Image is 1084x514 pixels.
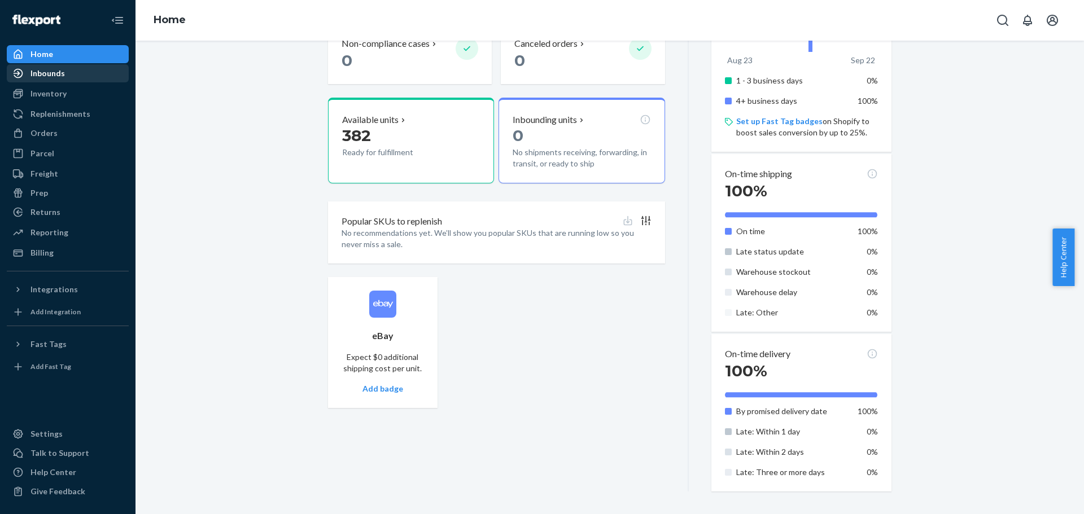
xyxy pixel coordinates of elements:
button: Open notifications [1016,9,1039,32]
p: 1 - 3 business days [736,75,847,86]
div: Give Feedback [30,486,85,497]
span: 100% [858,406,878,416]
div: Billing [30,247,54,258]
a: Inventory [7,85,129,103]
a: Add Integration [7,303,129,321]
span: 0% [867,76,878,85]
p: Inbounding units [513,113,577,126]
button: Open Search Box [991,9,1014,32]
div: Returns [30,207,60,218]
div: Parcel [30,148,54,159]
a: Prep [7,184,129,202]
p: No shipments receiving, forwarding, in transit, or ready to ship [513,147,650,169]
div: Integrations [30,284,78,295]
img: Flexport logo [12,15,60,26]
span: 0 [342,51,352,70]
p: 4+ business days [736,95,847,107]
div: Fast Tags [30,339,67,350]
div: Orders [30,128,58,139]
p: Popular SKUs to replenish [342,215,442,228]
p: Warehouse delay [736,287,847,298]
button: Add badge [362,383,403,394]
button: Canceled orders 0 [501,24,665,84]
button: Non-compliance cases 0 [328,24,492,84]
ol: breadcrumbs [145,4,195,37]
span: 0 [513,126,523,145]
p: On-time shipping [725,168,792,181]
p: On time [736,226,847,237]
p: eBay [372,330,394,342]
a: Help Center [7,463,129,481]
p: Late: Within 1 day [736,426,847,437]
button: Help Center [1052,229,1074,286]
a: Returns [7,203,129,221]
div: Freight [30,168,58,179]
a: Replenishments [7,105,129,123]
div: Replenishments [30,108,90,120]
a: Home [7,45,129,63]
p: Non-compliance cases [342,37,430,50]
div: Inbounds [30,68,65,79]
span: 0% [867,267,878,276]
a: Freight [7,165,129,183]
p: Expect $0 additional shipping cost per unit. [342,352,424,374]
button: Open account menu [1041,9,1064,32]
a: Settings [7,425,129,443]
div: Talk to Support [30,447,89,459]
p: By promised delivery date [736,406,847,417]
p: Late status update [736,246,847,257]
span: 0% [867,247,878,256]
p: Late: Other [736,307,847,318]
a: Billing [7,244,129,262]
p: Late: Three or more days [736,467,847,478]
p: On-time delivery [725,348,790,361]
p: Warehouse stockout [736,266,847,278]
div: Home [30,49,53,60]
span: 0% [867,467,878,477]
div: Help Center [30,467,76,478]
span: 0% [867,287,878,297]
p: Available units [342,113,399,126]
button: Close Navigation [106,9,129,32]
p: Sep 22 [851,55,875,66]
a: Home [154,14,186,26]
span: 100% [725,181,767,200]
p: Late: Within 2 days [736,446,847,458]
div: Add Fast Tag [30,362,71,371]
p: on Shopify to boost sales conversion by up to 25%. [736,116,878,138]
div: Prep [30,187,48,199]
span: 100% [725,361,767,380]
a: Add Fast Tag [7,358,129,376]
button: Available units382Ready for fulfillment [328,98,494,183]
p: Aug 23 [727,55,753,66]
p: Ready for fulfillment [342,147,447,158]
div: Inventory [30,88,67,99]
button: Integrations [7,280,129,298]
a: Talk to Support [7,444,129,462]
a: Set up Fast Tag badges [736,116,823,126]
a: Parcel [7,144,129,162]
button: Fast Tags [7,335,129,353]
span: 100% [858,96,878,106]
span: 0% [867,427,878,436]
span: 382 [342,126,371,145]
span: 0 [514,51,525,70]
div: Settings [30,428,63,440]
div: Add Integration [30,307,81,317]
p: No recommendations yet. We’ll show you popular SKUs that are running low so you never miss a sale. [342,227,652,250]
span: 0% [867,447,878,456]
a: Inbounds [7,64,129,82]
div: Reporting [30,227,68,238]
span: 100% [858,226,878,236]
button: Give Feedback [7,482,129,500]
a: Reporting [7,223,129,241]
a: Orders [7,124,129,142]
button: Inbounding units0No shipments receiving, forwarding, in transit, or ready to ship [499,98,665,183]
p: Canceled orders [514,37,578,50]
span: 0% [867,307,878,317]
